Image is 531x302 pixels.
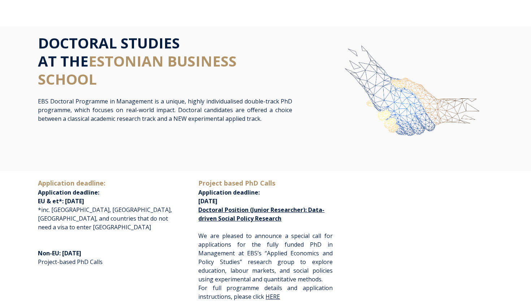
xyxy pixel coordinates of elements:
[38,188,99,196] span: Application deadline:
[319,34,493,169] img: img-ebs-hand
[198,179,275,187] span: Project based PhD Calls
[38,34,292,88] h1: DOCTORAL STUDIES AT THE
[198,179,275,196] span: Application deadline:
[38,51,237,89] span: ESTONIAN BUSINESS SCHOOL
[198,284,332,301] span: For full programme details and application instructions, please click
[38,97,292,123] p: EBS Doctoral Programme in Management is a unique, highly individualised double-track PhD programm...
[38,197,84,205] span: EU & et*: [DATE]
[38,179,105,187] span: Application deadline:
[38,249,81,257] span: Non-EU: [DATE]
[198,206,324,222] a: Doctoral Position (Junior Researcher): Data-driven Social Policy Research
[38,178,172,231] p: *inc. [GEOGRAPHIC_DATA], [GEOGRAPHIC_DATA], [GEOGRAPHIC_DATA], and countries that do not need a v...
[198,232,332,283] span: We are pleased to announce a special call for applications for the fully funded PhD in Management...
[38,240,172,275] p: Project-based PhD Calls
[198,197,217,205] span: [DATE]
[265,293,280,301] a: HERE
